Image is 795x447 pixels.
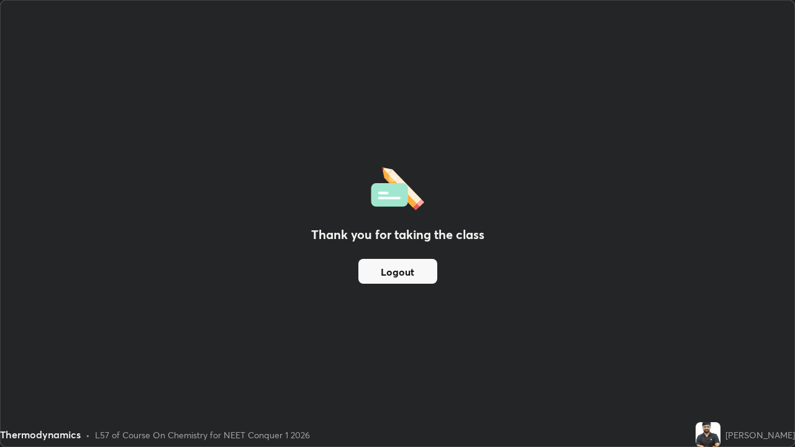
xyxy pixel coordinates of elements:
img: cf491ae460674f9490001725c6d479a7.jpg [696,422,720,447]
div: • [86,428,90,441]
img: offlineFeedback.1438e8b3.svg [371,163,424,210]
div: L57 of Course On Chemistry for NEET Conquer 1 2026 [95,428,310,441]
div: [PERSON_NAME] [725,428,795,441]
h2: Thank you for taking the class [311,225,484,244]
button: Logout [358,259,437,284]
